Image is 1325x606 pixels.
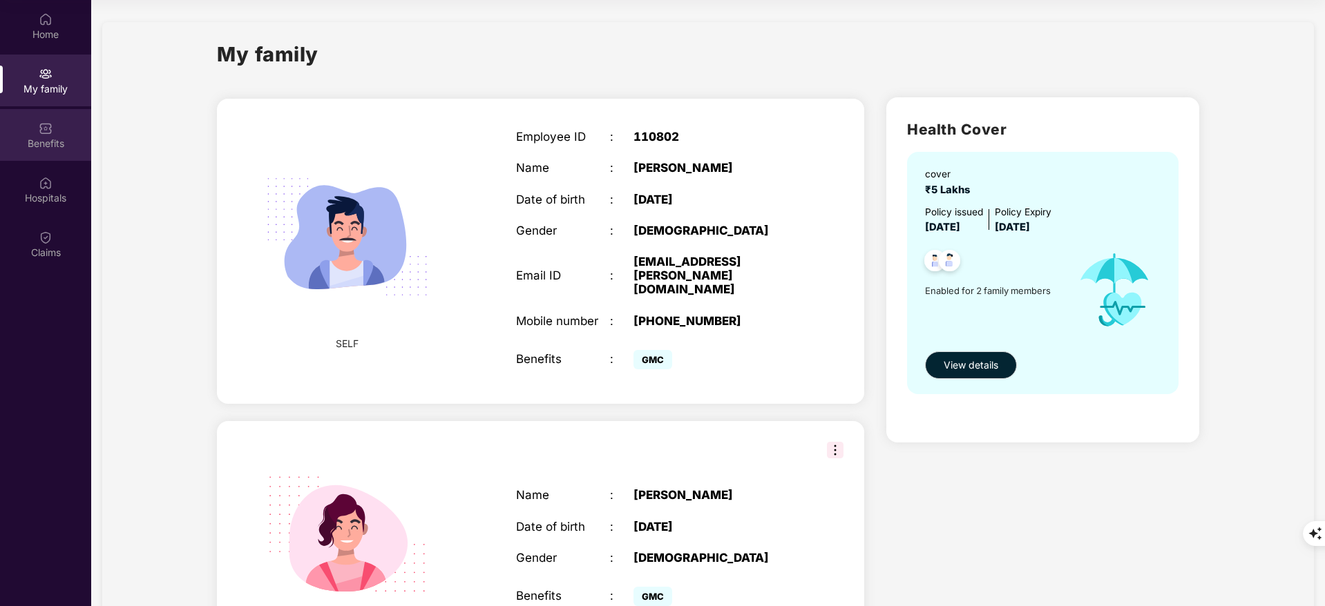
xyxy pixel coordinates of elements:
div: [PERSON_NAME] [633,161,798,175]
div: [DATE] [633,520,798,534]
img: svg+xml;base64,PHN2ZyBpZD0iSG9tZSIgeG1sbnM9Imh0dHA6Ly93d3cudzMub3JnLzIwMDAvc3ZnIiB3aWR0aD0iMjAiIG... [39,12,53,26]
span: [DATE] [925,221,960,233]
div: Date of birth [516,193,610,206]
div: : [610,224,633,237]
div: Email ID [516,268,610,282]
div: cover [925,167,975,182]
img: svg+xml;base64,PHN2ZyBpZD0iSG9zcGl0YWxzIiB4bWxucz0iaHR0cDovL3d3dy53My5vcmcvMjAwMC9zdmciIHdpZHRoPS... [39,176,53,190]
div: Date of birth [516,520,610,534]
div: Gender [516,551,610,565]
h2: Health Cover [907,118,1179,141]
span: [DATE] [995,221,1030,233]
div: Policy Expiry [995,205,1051,220]
div: Policy issued [925,205,983,220]
div: Employee ID [516,130,610,144]
img: icon [1064,236,1165,344]
span: SELF [336,336,359,351]
div: [EMAIL_ADDRESS][PERSON_NAME][DOMAIN_NAME] [633,255,798,297]
div: [DATE] [633,193,798,206]
img: svg+xml;base64,PHN2ZyB4bWxucz0iaHR0cDovL3d3dy53My5vcmcvMjAwMC9zdmciIHdpZHRoPSIyMjQiIGhlaWdodD0iMT... [247,137,446,336]
div: : [610,161,633,175]
div: : [610,268,633,282]
img: svg+xml;base64,PHN2ZyB4bWxucz0iaHR0cDovL3d3dy53My5vcmcvMjAwMC9zdmciIHdpZHRoPSI0OC45NDMiIGhlaWdodD... [918,246,952,280]
div: [PHONE_NUMBER] [633,314,798,328]
div: : [610,130,633,144]
span: GMC [633,587,672,606]
div: [DEMOGRAPHIC_DATA] [633,551,798,565]
img: svg+xml;base64,PHN2ZyB3aWR0aD0iMjAiIGhlaWdodD0iMjAiIHZpZXdCb3g9IjAgMCAyMCAyMCIgZmlsbD0ibm9uZSIgeG... [39,67,53,81]
div: Benefits [516,589,610,603]
div: : [610,193,633,206]
span: GMC [633,350,672,369]
div: : [610,352,633,366]
div: Mobile number [516,314,610,328]
div: : [610,488,633,502]
div: Gender [516,224,610,237]
img: svg+xml;base64,PHN2ZyB4bWxucz0iaHR0cDovL3d3dy53My5vcmcvMjAwMC9zdmciIHdpZHRoPSI0OC45NDMiIGhlaWdodD... [933,246,966,280]
div: [PERSON_NAME] [633,488,798,502]
div: 110802 [633,130,798,144]
img: svg+xml;base64,PHN2ZyB3aWR0aD0iMzIiIGhlaWdodD0iMzIiIHZpZXdCb3g9IjAgMCAzMiAzMiIgZmlsbD0ibm9uZSIgeG... [827,442,843,458]
div: Name [516,161,610,175]
img: svg+xml;base64,PHN2ZyBpZD0iQmVuZWZpdHMiIHhtbG5zPSJodHRwOi8vd3d3LnczLm9yZy8yMDAwL3N2ZyIgd2lkdGg9Ij... [39,121,53,135]
div: Name [516,488,610,502]
h1: My family [217,39,318,70]
div: [DEMOGRAPHIC_DATA] [633,224,798,237]
div: : [610,589,633,603]
img: svg+xml;base64,PHN2ZyBpZD0iQ2xhaW0iIHhtbG5zPSJodHRwOi8vd3d3LnczLm9yZy8yMDAwL3N2ZyIgd2lkdGg9IjIwIi... [39,231,53,244]
div: : [610,551,633,565]
div: : [610,520,633,534]
span: View details [944,358,998,373]
span: ₹5 Lakhs [925,184,975,196]
div: : [610,314,633,328]
button: View details [925,351,1017,379]
span: Enabled for 2 family members [925,284,1064,297]
div: Benefits [516,352,610,366]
